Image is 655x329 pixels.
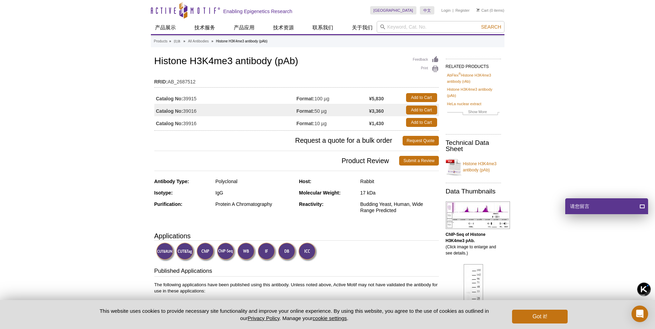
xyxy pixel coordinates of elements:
a: Submit a Review [399,156,439,166]
h2: Enabling Epigenetics Research [223,8,292,14]
input: Keyword, Cat. No. [377,21,504,33]
strong: Format: [297,108,315,114]
img: CUT&RUN Validated [156,242,175,261]
img: Histone H3K4me3 antibody (pAb) tested by ChIP-Seq. [446,201,510,229]
button: Got it! [512,310,567,323]
div: Protein A Chromatography [215,201,294,207]
button: Search [479,24,503,30]
img: Western Blot Validated [237,242,256,261]
a: 联系我们 [308,21,337,34]
div: IgG [215,190,294,196]
strong: Format: [297,120,315,127]
strong: Host: [299,179,311,184]
li: » [211,39,213,43]
li: Histone H3K4me3 antibody (pAb) [216,39,268,43]
li: | [453,6,454,14]
td: 39016 [154,104,297,116]
td: AB_2687512 [154,74,439,86]
img: Dot Blot Validated [278,242,297,261]
strong: Catalog No: [156,96,183,102]
img: Immunofluorescence Validated [258,242,277,261]
strong: ¥1,430 [369,120,384,127]
span: Request a quote for a bulk order [154,136,403,146]
button: cookie settings [312,315,347,321]
a: [GEOGRAPHIC_DATA] [370,6,417,14]
b: ChIP-Seq of Histone H3K4me3 pAb. [446,232,485,243]
strong: Isotype: [154,190,173,196]
a: Histone H3K4me3 antibody (pAb) [447,86,500,99]
a: Add to Cart [406,118,437,127]
a: Add to Cart [406,93,437,102]
a: 关于我们 [348,21,377,34]
p: This website uses cookies to provide necessary site functionality and improve your online experie... [88,307,501,322]
img: Your Cart [476,8,480,12]
img: CUT&Tag Validated [176,242,195,261]
div: Open Intercom Messenger [632,306,648,322]
strong: ¥5,830 [369,96,384,102]
h2: Technical Data Sheet [446,140,501,152]
h3: Applications [154,231,439,241]
td: 100 µg [297,91,369,104]
a: 抗体 [174,38,181,44]
td: 50 µg [297,104,369,116]
td: 39915 [154,91,297,104]
h2: Data Thumbnails [446,188,501,195]
td: 10 µg [297,116,369,129]
strong: Catalog No: [156,108,183,114]
img: Immunocytochemistry Validated [298,242,317,261]
a: 中文 [420,6,434,14]
div: Budding Yeast, Human, Wide Range Predicted [360,201,439,213]
img: Histone H3K4me3 antibody (pAb) tested by Western blot. [464,264,483,318]
strong: Purification: [154,201,183,207]
a: Histone H3K4me3 antibody (pAb) [446,157,501,177]
img: ChIP-Seq Validated [217,242,236,261]
a: HeLa nuclear extract [447,101,482,107]
img: ChIP Validated [196,242,215,261]
p: (Click image to enlarge and see details.) [446,231,501,256]
a: Privacy Policy [248,315,279,321]
h2: RELATED PRODUCTS [446,59,501,71]
a: Login [441,8,451,13]
a: Show More [447,109,500,117]
div: Rabbit [360,178,439,185]
a: Products [154,38,167,44]
span: Product Review [154,156,399,166]
li: » [169,39,171,43]
a: 技术资源 [269,21,298,34]
a: Print [413,65,439,73]
h1: Histone H3K4me3 antibody (pAb) [154,56,439,68]
strong: Molecular Weight: [299,190,340,196]
strong: RRID: [154,79,168,85]
a: Request Quote [403,136,439,146]
sup: ® [459,72,461,76]
strong: Reactivity: [299,201,324,207]
a: 技术服务 [190,21,219,34]
li: (0 items) [476,6,504,14]
a: Cart [476,8,489,13]
strong: ¥3,360 [369,108,384,114]
a: Add to Cart [406,106,437,114]
h3: Published Applications [154,267,439,277]
strong: Catalog No: [156,120,183,127]
a: Register [455,8,470,13]
li: » [183,39,185,43]
a: 产品展示 [151,21,180,34]
div: 17 kDa [360,190,439,196]
a: Feedback [413,56,439,63]
span: 请您留言 [569,198,589,214]
strong: Antibody Type: [154,179,189,184]
a: All Antibodies [188,38,209,44]
a: AbFlex®Histone H3K4me3 antibody (rAb) [447,72,500,84]
span: Search [481,24,501,30]
a: 产品应用 [230,21,259,34]
td: 39916 [154,116,297,129]
strong: Format: [297,96,315,102]
div: Polyclonal [215,178,294,185]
